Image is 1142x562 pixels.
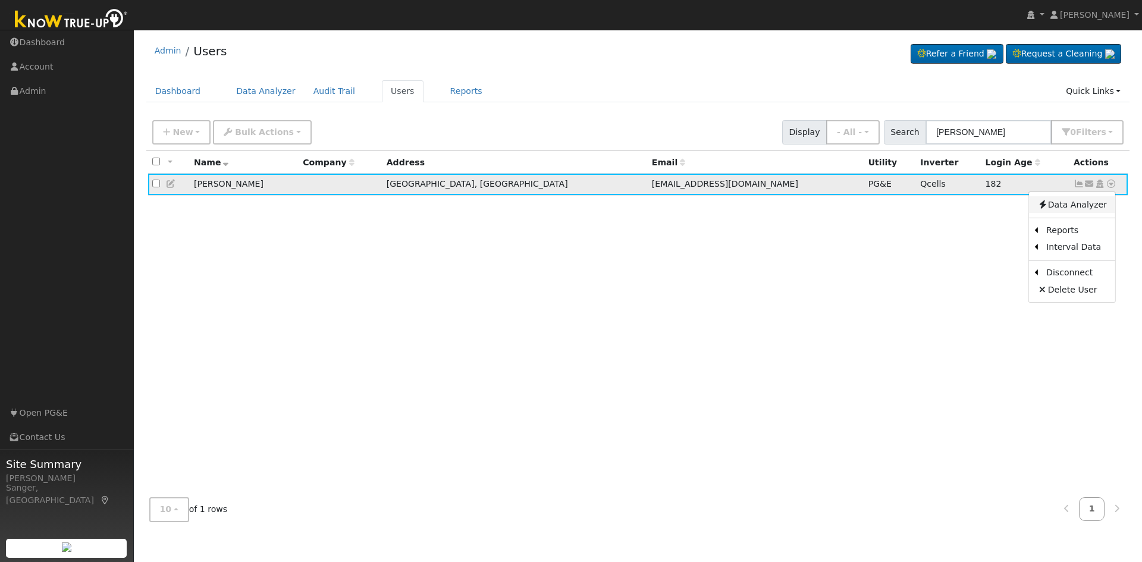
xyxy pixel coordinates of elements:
[160,504,172,514] span: 10
[884,120,926,145] span: Search
[1079,497,1105,520] a: 1
[6,472,127,485] div: [PERSON_NAME]
[235,127,294,137] span: Bulk Actions
[6,482,127,507] div: Sanger, [GEOGRAPHIC_DATA]
[911,44,1003,64] a: Refer a Friend
[1106,178,1116,190] a: Other actions
[1006,44,1121,64] a: Request a Cleaning
[1076,127,1106,137] span: Filter
[1038,239,1115,256] a: Interval Data
[1038,265,1115,281] a: Disconnect
[920,179,946,189] span: Qcells
[868,179,892,189] span: PG&E
[149,497,228,522] span: of 1 rows
[868,156,912,169] div: Utility
[6,456,127,472] span: Site Summary
[1074,156,1124,169] div: Actions
[155,46,181,55] a: Admin
[62,542,71,552] img: retrieve
[1029,196,1115,213] a: Data Analyzer
[925,120,1052,145] input: Search
[100,495,111,505] a: Map
[1057,80,1130,102] a: Quick Links
[1038,222,1115,239] a: Reports
[172,127,193,137] span: New
[1094,179,1105,189] a: Login As
[387,156,644,169] div: Address
[652,158,685,167] span: Email
[1101,127,1106,137] span: s
[152,120,211,145] button: New
[382,80,423,102] a: Users
[920,156,977,169] div: Inverter
[987,49,996,59] img: retrieve
[1060,10,1130,20] span: [PERSON_NAME]
[190,174,299,196] td: [PERSON_NAME]
[227,80,305,102] a: Data Analyzer
[1029,281,1115,298] a: Delete User
[213,120,311,145] button: Bulk Actions
[149,497,189,522] button: 10
[986,179,1002,189] span: 04/03/2025 6:32:33 PM
[193,44,227,58] a: Users
[1051,120,1124,145] button: 0Filters
[9,7,134,33] img: Know True-Up
[986,158,1040,167] span: Days since last login
[826,120,880,145] button: - All -
[303,158,354,167] span: Company name
[305,80,364,102] a: Audit Trail
[194,158,229,167] span: Name
[1084,178,1095,190] a: ucancallmetrent@gmail.com
[441,80,491,102] a: Reports
[652,179,798,189] span: [EMAIL_ADDRESS][DOMAIN_NAME]
[782,120,827,145] span: Display
[382,174,648,196] td: [GEOGRAPHIC_DATA], [GEOGRAPHIC_DATA]
[146,80,210,102] a: Dashboard
[1074,179,1084,189] a: Show Graph
[1105,49,1115,59] img: retrieve
[166,179,177,189] a: Edit User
